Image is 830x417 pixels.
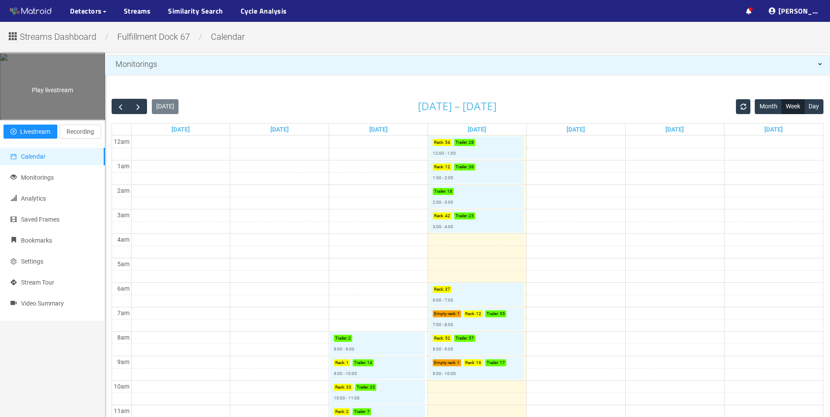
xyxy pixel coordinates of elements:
p: 36 [469,163,474,170]
p: 2 [346,408,349,415]
div: 3am [116,210,131,220]
p: Rack : [465,310,475,317]
p: 10:00 - 11:00 [334,395,360,402]
span: Livestream [20,127,50,136]
div: 9am [116,357,131,367]
a: Similarity Search [168,6,223,16]
p: Rack : [335,384,345,391]
div: 6am [116,284,131,293]
span: setting [11,258,17,264]
div: 10am [112,382,131,391]
span: Fulfillment Dock 67 [111,31,196,42]
a: Cycle Analysis [241,6,287,16]
a: Go to September 3, 2025 [466,124,488,135]
p: 55 [500,310,505,317]
p: Trailer : [455,163,468,170]
p: Rack : [335,408,345,415]
p: Rack : [434,335,444,342]
p: Rack : [434,163,444,170]
p: 17 [500,359,505,366]
span: / [103,31,111,42]
p: Rack : [465,359,475,366]
h2: [DATE] – [DATE] [418,101,497,112]
img: Matroid logo [9,5,53,18]
p: 18 [447,188,452,195]
p: 9:00 - 10:00 [334,370,357,377]
p: 2:00 - 3:00 [433,199,453,206]
a: Go to August 31, 2025 [170,124,192,135]
p: Trailer : [354,408,366,415]
a: Go to September 1, 2025 [269,124,291,135]
a: Streams [124,6,151,16]
button: play-circleLivestream [4,125,57,139]
p: Trailer : [357,384,369,391]
span: Play livestream [32,87,73,94]
span: Monitorings [21,174,54,181]
span: Settings [21,258,43,265]
div: 2am [116,186,131,195]
p: Trailer : [354,359,366,366]
p: 16 [476,359,481,366]
button: Streams Dashboard [7,28,103,42]
p: Trailer : [335,335,347,342]
p: 8:00 - 9:00 [433,346,453,353]
span: Streams Dashboard [20,30,96,44]
p: 8:00 - 9:00 [334,346,354,353]
p: 14 [367,359,372,366]
p: Rack : [434,139,444,146]
p: 54 [445,139,450,146]
p: 7 [367,408,370,415]
span: Saved Frames [21,216,60,223]
p: 9:00 - 10:00 [433,370,456,377]
a: Go to September 5, 2025 [664,124,686,135]
p: 1 [457,310,460,317]
button: [DATE] [152,99,179,114]
p: 1 [346,359,349,366]
div: 11am [112,406,131,416]
p: 28 [469,139,474,146]
p: 12 [476,310,481,317]
span: Video Summary [21,300,64,307]
a: Go to September 4, 2025 [565,124,587,135]
p: 7:00 - 8:00 [433,321,453,328]
div: 4am [116,235,131,244]
a: Streams Dashboard [7,34,103,41]
p: 3:00 - 4:00 [433,223,453,230]
p: 1 [457,359,460,366]
p: 2 [348,335,351,342]
button: Month [755,99,781,114]
p: 12:00 - 1:00 [433,150,456,157]
p: Rack : [434,212,444,219]
span: Monitorings [116,59,157,69]
div: 7am [116,308,131,318]
span: play-circle [11,129,17,136]
p: Trailer : [455,335,468,342]
p: 35 [370,384,375,391]
p: 12 [445,163,450,170]
span: calendar [11,153,17,160]
a: Go to September 6, 2025 [763,124,784,135]
span: Detectors [70,6,102,16]
p: Trailer : [455,139,468,146]
button: Previous Week [112,99,130,114]
span: calendar [204,31,252,42]
p: Trailer : [455,212,468,219]
a: Go to September 2, 2025 [368,124,389,135]
p: Empty rack : [434,310,456,317]
div: Monitorings [105,56,830,73]
p: 52 [445,335,450,342]
button: Day [804,99,823,114]
p: 1:00 - 2:00 [433,174,453,181]
p: Rack : [335,359,345,366]
span: Recording [67,127,94,136]
span: Bookmarks [21,237,52,244]
button: Recording [60,125,101,139]
div: 1am [116,161,131,171]
span: Analytics [21,195,46,202]
div: 8am [116,333,131,342]
button: Week [781,99,805,114]
div: 5am [116,259,131,269]
p: Trailer : [487,310,499,317]
p: Rack : [434,286,444,293]
p: 42 [445,212,450,219]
